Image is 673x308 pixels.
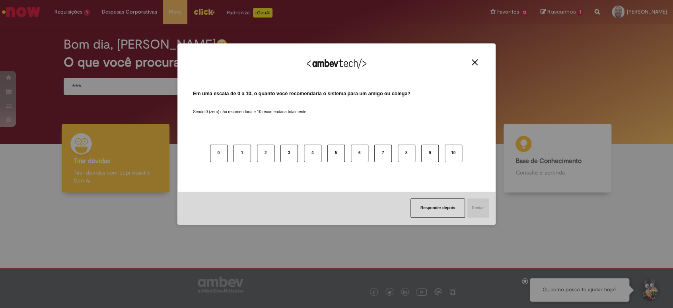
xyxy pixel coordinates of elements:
[351,145,368,162] button: 6
[398,145,415,162] button: 8
[304,145,321,162] button: 4
[421,145,439,162] button: 9
[327,145,345,162] button: 5
[193,100,307,115] label: Sendo 0 (zero) não recomendaria e 10 recomendaria totalmente.
[280,145,298,162] button: 3
[410,198,465,218] button: Responder depois
[233,145,251,162] button: 1
[257,145,274,162] button: 2
[469,59,480,66] button: Close
[307,59,366,69] img: Logo Ambevtech
[374,145,392,162] button: 7
[210,145,228,162] button: 0
[445,145,462,162] button: 10
[472,59,478,65] img: Close
[193,90,410,98] label: Em uma escala de 0 a 10, o quanto você recomendaria o sistema para um amigo ou colega?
